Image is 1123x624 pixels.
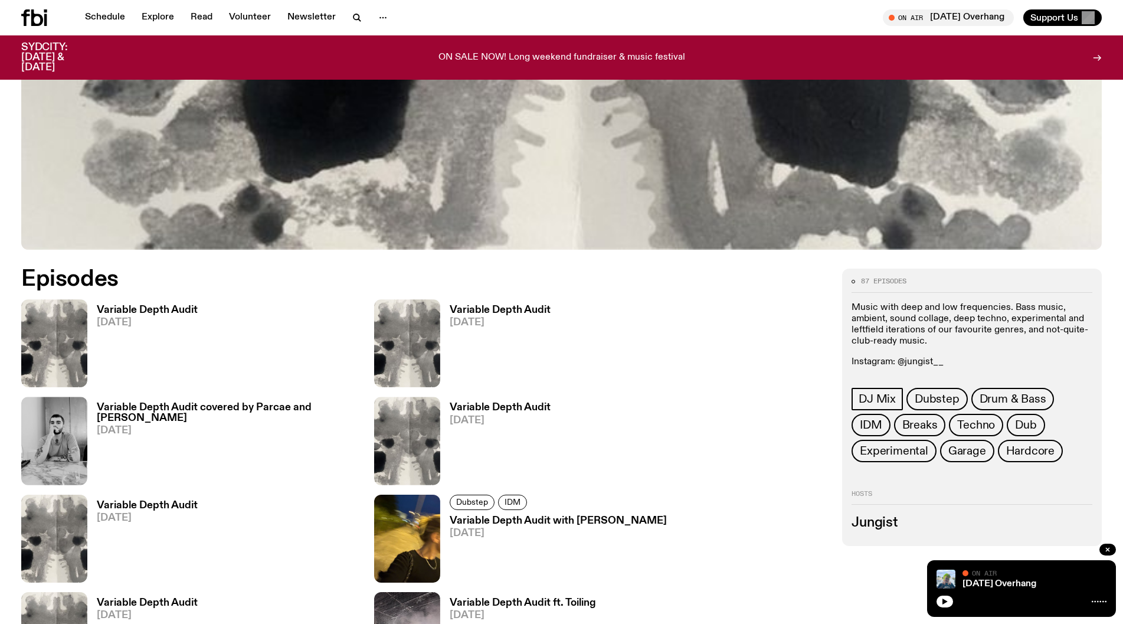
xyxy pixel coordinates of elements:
[505,498,520,507] span: IDM
[374,397,440,485] img: A black and white Rorschach
[852,414,890,436] a: IDM
[940,440,994,462] a: Garage
[97,426,374,436] span: [DATE]
[1007,414,1045,436] a: Dub
[1030,12,1078,23] span: Support Us
[97,501,198,511] h3: Variable Depth Audit
[859,393,896,406] span: DJ Mix
[21,299,87,387] img: A black and white Rorschach
[948,445,986,458] span: Garage
[852,388,903,410] a: DJ Mix
[972,569,997,577] span: On Air
[852,302,1092,348] p: Music with deep and low frequencies. Bass music, ambient, sound collage, deep techno, experimenta...
[450,516,667,526] h3: Variable Depth Audit with [PERSON_NAME]
[980,393,1046,406] span: Drum & Bass
[374,299,440,387] img: A black and white Rorschach
[852,440,937,462] a: Experimental
[450,598,596,608] h3: Variable Depth Audit ft. Toiling
[97,403,374,423] h3: Variable Depth Audit covered by Parcae and [PERSON_NAME]
[438,53,685,63] p: ON SALE NOW! Long weekend fundraiser & music festival
[902,419,938,432] span: Breaks
[883,9,1014,26] button: On Air[DATE] Overhang
[962,579,1036,589] a: [DATE] Overhang
[861,278,906,285] span: 87 episodes
[440,403,551,485] a: Variable Depth Audit[DATE]
[957,419,995,432] span: Techno
[97,305,198,315] h3: Variable Depth Audit
[498,495,527,510] a: IDM
[450,610,596,620] span: [DATE]
[440,516,667,583] a: Variable Depth Audit with [PERSON_NAME][DATE]
[87,403,374,485] a: Variable Depth Audit covered by Parcae and [PERSON_NAME][DATE]
[280,9,343,26] a: Newsletter
[450,318,551,328] span: [DATE]
[456,498,488,507] span: Dubstep
[21,269,828,290] h2: Episodes
[184,9,220,26] a: Read
[998,440,1063,462] a: Hardcore
[852,517,1092,530] h3: Jungist
[21,43,97,73] h3: SYDCITY: [DATE] & [DATE]
[1006,445,1055,458] span: Hardcore
[87,305,198,387] a: Variable Depth Audit[DATE]
[915,393,960,406] span: Dubstep
[971,388,1055,410] a: Drum & Bass
[450,528,667,538] span: [DATE]
[450,305,551,315] h3: Variable Depth Audit
[87,501,198,583] a: Variable Depth Audit[DATE]
[97,610,198,620] span: [DATE]
[860,445,928,458] span: Experimental
[1015,419,1036,432] span: Dub
[450,403,551,413] h3: Variable Depth Audit
[440,305,551,387] a: Variable Depth Audit[DATE]
[135,9,181,26] a: Explore
[450,416,551,426] span: [DATE]
[906,388,968,410] a: Dubstep
[894,414,946,436] a: Breaks
[97,318,198,328] span: [DATE]
[949,414,1003,436] a: Techno
[852,357,1092,368] p: Instagram: @jungist__
[1023,9,1102,26] button: Support Us
[97,513,198,523] span: [DATE]
[450,495,495,510] a: Dubstep
[97,598,198,608] h3: Variable Depth Audit
[222,9,278,26] a: Volunteer
[78,9,132,26] a: Schedule
[21,495,87,583] img: A black and white Rorschach
[852,491,1092,505] h2: Hosts
[860,419,882,432] span: IDM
